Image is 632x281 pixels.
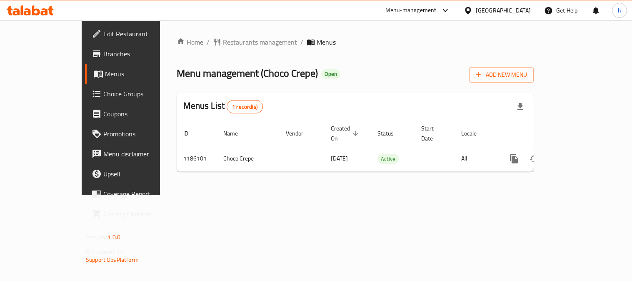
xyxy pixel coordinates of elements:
button: more [504,149,524,169]
a: Menus [85,64,187,84]
span: Vendor [286,128,314,138]
span: Locale [461,128,487,138]
span: ID [183,128,199,138]
span: Menus [317,37,336,47]
a: Menu disclaimer [85,144,187,164]
span: Add New Menu [476,70,527,80]
a: Promotions [85,124,187,144]
div: Open [321,69,340,79]
span: 1.0.0 [107,232,120,243]
td: - [415,146,455,171]
span: Coverage Report [103,189,180,199]
a: Coupons [85,104,187,124]
th: Actions [497,121,591,146]
a: Grocery Checklist [85,204,187,224]
a: Branches [85,44,187,64]
a: Coverage Report [85,184,187,204]
span: h [618,6,621,15]
a: Restaurants management [213,37,297,47]
a: Choice Groups [85,84,187,104]
div: Total records count [227,100,263,113]
td: Choco Crepe [217,146,279,171]
a: Home [177,37,203,47]
td: 1186101 [177,146,217,171]
span: Status [377,128,405,138]
span: 1 record(s) [227,103,262,111]
span: Name [223,128,249,138]
span: Choice Groups [103,89,180,99]
a: Upsell [85,164,187,184]
span: Grocery Checklist [103,209,180,219]
a: Support.OpsPlatform [86,254,139,265]
span: Active [377,154,399,164]
span: Branches [103,49,180,59]
div: [GEOGRAPHIC_DATA] [476,6,531,15]
h2: Menus List [183,100,263,113]
span: Edit Restaurant [103,29,180,39]
span: Coupons [103,109,180,119]
span: Created On [331,123,361,143]
span: Restaurants management [223,37,297,47]
div: Export file [510,97,530,117]
span: Menu disclaimer [103,149,180,159]
table: enhanced table [177,121,591,172]
a: Edit Restaurant [85,24,187,44]
td: All [455,146,497,171]
span: Menus [105,69,180,79]
span: Upsell [103,169,180,179]
nav: breadcrumb [177,37,534,47]
span: Start Date [421,123,445,143]
span: Open [321,70,340,78]
button: Change Status [524,149,544,169]
button: Add New Menu [469,67,534,83]
span: Menu management ( Choco Crepe ) [177,64,318,83]
span: Version: [86,232,106,243]
li: / [300,37,303,47]
span: Promotions [103,129,180,139]
span: Get support on: [86,246,124,257]
span: [DATE] [331,153,348,164]
div: Menu-management [385,5,437,15]
li: / [207,37,210,47]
